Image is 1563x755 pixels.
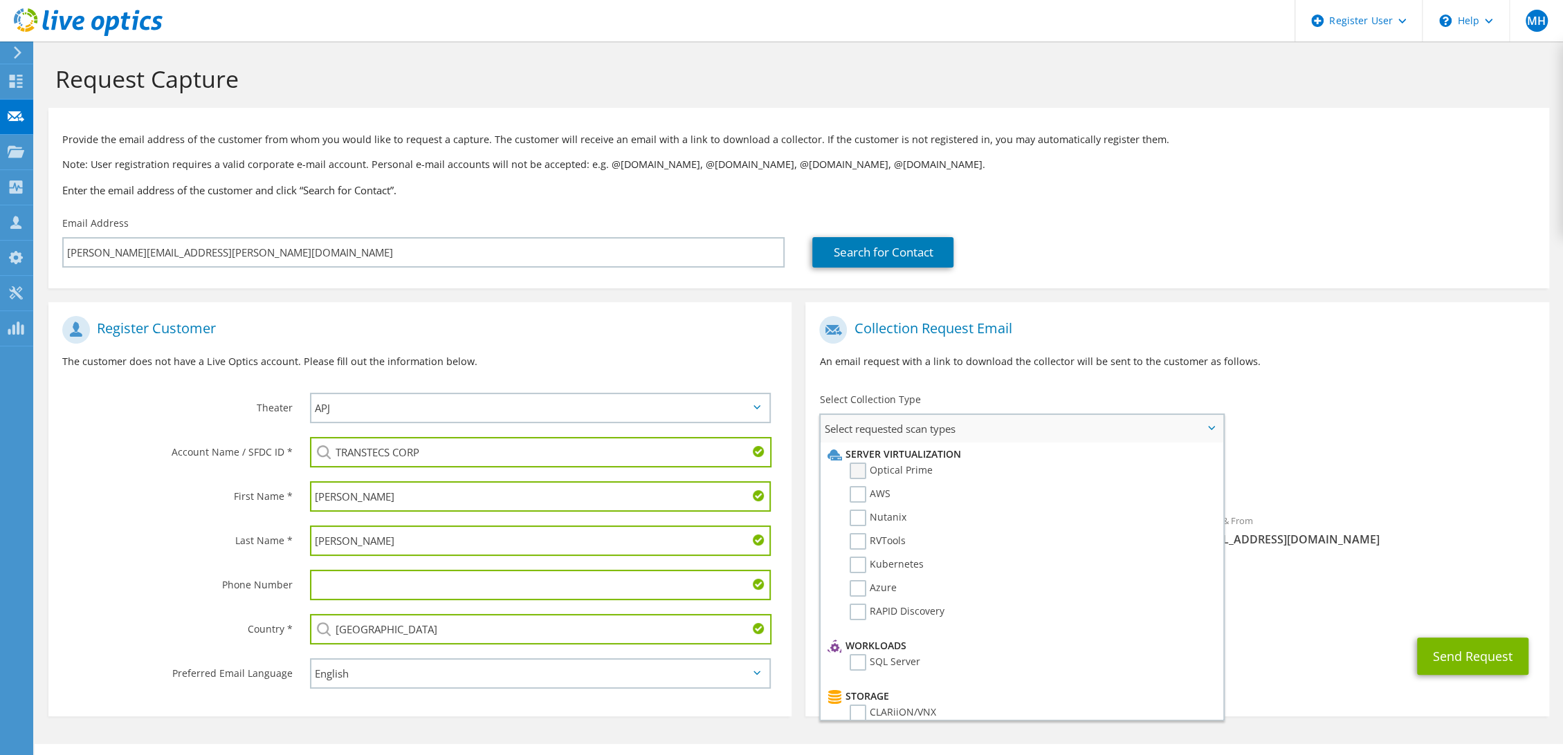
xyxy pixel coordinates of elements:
[824,688,1216,705] li: Storage
[62,157,1535,172] p: Note: User registration requires a valid corporate e-mail account. Personal e-mail accounts will ...
[819,393,920,407] label: Select Collection Type
[1417,637,1528,675] button: Send Request
[850,580,897,597] label: Azure
[850,557,924,573] label: Kubernetes
[850,533,906,550] label: RVTools
[62,658,293,680] label: Preferred Email Language
[824,637,1216,654] li: Workloads
[850,463,933,479] label: Optical Prime
[62,614,293,636] label: Country *
[1439,15,1452,27] svg: \n
[55,64,1535,93] h1: Request Capture
[805,576,1548,624] div: CC & Reply To
[62,132,1535,147] p: Provide the email address of the customer from whom you would like to request a capture. The cust...
[821,415,1223,442] span: Select requested scan types
[824,446,1216,463] li: Server Virtualization
[62,183,1535,198] h3: Enter the email address of the customer and click “Search for Contact”.
[805,448,1548,499] div: Requested Collections
[819,316,1528,344] h1: Collection Request Email
[62,437,293,459] label: Account Name / SFDC ID *
[850,654,920,671] label: SQL Server
[62,525,293,548] label: Last Name *
[850,486,890,503] label: AWS
[850,510,906,526] label: Nutanix
[1178,506,1549,554] div: Sender & From
[1526,10,1548,32] span: MH
[62,481,293,503] label: First Name *
[850,705,936,721] label: CLARiiON/VNX
[819,354,1535,369] p: An email request with a link to download the collector will be sent to the customer as follows.
[805,506,1177,569] div: To
[62,216,129,230] label: Email Address
[62,570,293,592] label: Phone Number
[62,393,293,415] label: Theater
[812,237,953,268] a: Search for Contact
[62,316,771,344] h1: Register Customer
[850,604,944,620] label: RAPID Discovery
[62,354,778,369] p: The customer does not have a Live Optics account. Please fill out the information below.
[1191,532,1535,547] span: [EMAIL_ADDRESS][DOMAIN_NAME]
